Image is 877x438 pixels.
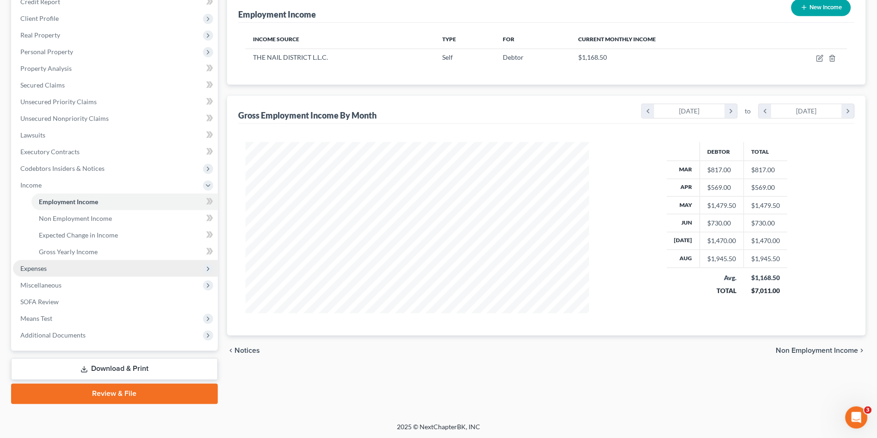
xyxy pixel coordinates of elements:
[20,114,109,122] span: Unsecured Nonpriority Claims
[667,196,700,214] th: May
[655,104,725,118] div: [DATE]
[865,407,872,414] span: 3
[744,214,788,232] td: $730.00
[20,164,105,172] span: Codebtors Insiders & Notices
[578,36,656,43] span: Current Monthly Income
[667,214,700,232] th: Jun
[20,331,86,339] span: Additional Documents
[752,286,781,295] div: $7,011.00
[578,53,607,61] span: $1,168.50
[708,273,737,282] div: Avg.
[20,131,45,139] span: Lawsuits
[846,407,868,429] iframe: Intercom live chat
[13,110,218,127] a: Unsecured Nonpriority Claims
[11,358,218,380] a: Download & Print
[13,127,218,144] a: Lawsuits
[708,254,736,263] div: $1,945.50
[443,53,453,61] span: Self
[772,104,842,118] div: [DATE]
[20,264,47,272] span: Expenses
[20,298,59,306] span: SOFA Review
[744,196,788,214] td: $1,479.50
[253,36,299,43] span: Income Source
[20,281,62,289] span: Miscellaneous
[708,236,736,245] div: $1,470.00
[13,77,218,94] a: Secured Claims
[776,347,866,354] button: Non Employment Income chevron_right
[238,9,316,20] div: Employment Income
[745,106,751,116] span: to
[39,231,118,239] span: Expected Change in Income
[667,161,700,179] th: Mar
[31,227,218,244] a: Expected Change in Income
[858,347,866,354] i: chevron_right
[700,142,744,161] th: Debtor
[20,81,65,89] span: Secured Claims
[744,179,788,196] td: $569.00
[667,179,700,196] th: Apr
[642,104,655,118] i: chevron_left
[20,314,52,322] span: Means Test
[667,250,700,268] th: Aug
[31,244,218,260] a: Gross Yearly Income
[667,232,700,250] th: [DATE]
[20,148,80,156] span: Executory Contracts
[253,53,328,61] span: THE NAIL DISTRICT L.L.C.
[708,219,736,228] div: $730.00
[20,14,59,22] span: Client Profile
[13,60,218,77] a: Property Analysis
[708,165,736,175] div: $817.00
[443,36,457,43] span: Type
[31,210,218,227] a: Non Employment Income
[725,104,737,118] i: chevron_right
[744,232,788,250] td: $1,470.00
[20,98,97,106] span: Unsecured Priority Claims
[39,214,112,222] span: Non Employment Income
[20,64,72,72] span: Property Analysis
[238,110,377,121] div: Gross Employment Income By Month
[20,48,73,56] span: Personal Property
[842,104,854,118] i: chevron_right
[744,161,788,179] td: $817.00
[227,347,260,354] button: chevron_left Notices
[20,31,60,39] span: Real Property
[235,347,260,354] span: Notices
[31,194,218,210] a: Employment Income
[744,142,788,161] th: Total
[11,384,218,404] a: Review & File
[759,104,772,118] i: chevron_left
[227,347,235,354] i: chevron_left
[13,94,218,110] a: Unsecured Priority Claims
[708,201,736,210] div: $1,479.50
[708,183,736,192] div: $569.00
[503,53,524,61] span: Debtor
[503,36,515,43] span: For
[13,144,218,160] a: Executory Contracts
[776,347,858,354] span: Non Employment Income
[744,250,788,268] td: $1,945.50
[39,198,98,206] span: Employment Income
[39,248,98,256] span: Gross Yearly Income
[13,294,218,310] a: SOFA Review
[752,273,781,282] div: $1,168.50
[708,286,737,295] div: TOTAL
[20,181,42,189] span: Income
